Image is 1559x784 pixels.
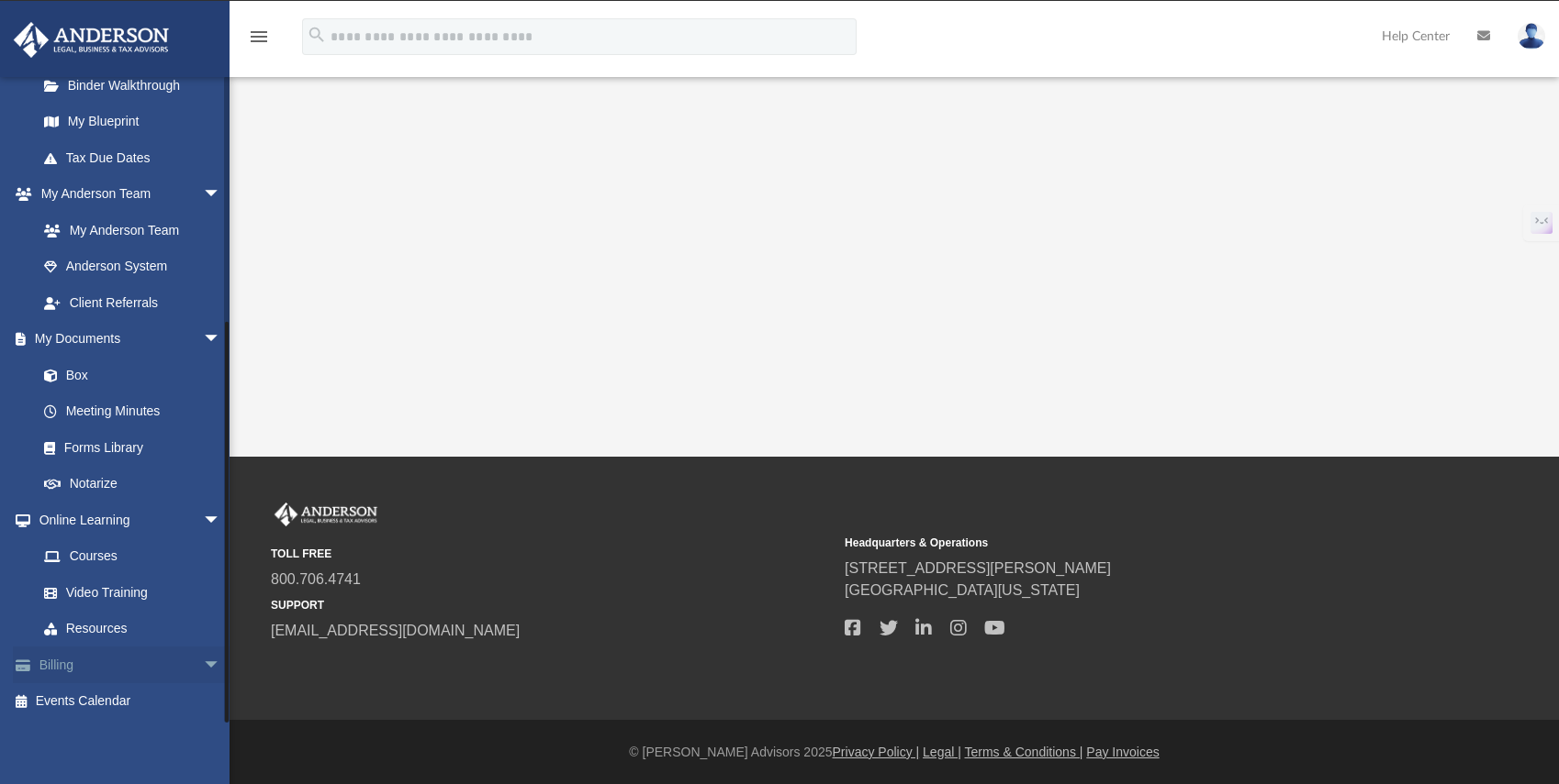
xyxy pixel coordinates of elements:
span: arrow_drop_down [203,176,240,214]
small: TOLL FREE [271,546,832,562]
a: Billingarrow_drop_down [13,646,249,683]
a: Privacy Policy | [833,745,920,759]
a: Notarize [26,466,240,502]
i: menu [248,26,270,48]
a: Terms & Conditions | [965,745,1083,759]
a: Box [26,357,230,393]
a: Resources [26,611,240,647]
span: arrow_drop_down [203,321,240,359]
a: [EMAIL_ADDRESS][DOMAIN_NAME] [271,623,520,638]
img: Anderson Advisors Platinum Portal [8,22,174,58]
small: Headquarters & Operations [845,535,1406,551]
a: Legal | [923,745,961,759]
a: [STREET_ADDRESS][PERSON_NAME] [845,560,1111,576]
img: User Pic [1518,23,1545,50]
a: menu [248,35,270,48]
span: arrow_drop_down [203,502,240,539]
a: My Documentsarrow_drop_down [13,321,240,358]
a: Tax Due Dates [26,139,249,176]
a: Anderson System [26,248,240,285]
a: Courses [26,538,240,575]
img: Anderson Advisors Platinum Portal [271,502,381,526]
i: search [307,25,327,45]
a: My Anderson Team [26,212,230,248]
a: Binder Walkthrough [26,67,249,104]
a: Video Training [26,574,230,611]
a: [GEOGRAPHIC_DATA][US_STATE] [845,582,1080,598]
a: Forms Library [26,429,230,466]
a: Pay Invoices [1086,745,1159,759]
small: SUPPORT [271,597,832,613]
div: © [PERSON_NAME] Advisors 2025 [230,743,1559,762]
a: Online Learningarrow_drop_down [13,502,240,538]
a: My Anderson Teamarrow_drop_down [13,176,240,213]
a: 800.706.4741 [271,571,361,587]
span: arrow_drop_down [203,646,240,684]
a: My Blueprint [26,104,240,140]
a: Events Calendar [13,683,249,720]
a: Client Referrals [26,284,240,321]
a: Meeting Minutes [26,393,240,430]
